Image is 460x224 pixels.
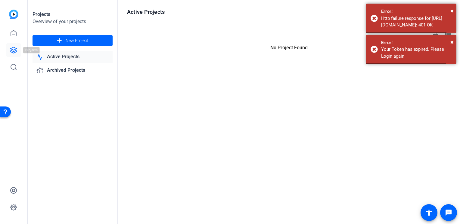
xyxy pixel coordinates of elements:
[381,15,452,29] div: Http failure response for https://capture.openreel.com/api/filters/project: 401 OK
[450,38,454,46] span: ×
[127,44,451,51] p: No Project Found
[445,209,452,216] mat-icon: message
[33,51,113,63] a: Active Projects
[450,7,454,14] span: ×
[381,8,452,15] div: Error!
[425,209,433,216] mat-icon: accessibility
[56,37,63,44] mat-icon: add
[450,38,454,47] button: Close
[381,39,452,46] div: Error!
[33,11,113,18] div: Projects
[9,10,18,19] img: blue-gradient.svg
[33,35,113,46] button: New Project
[381,46,452,59] div: Your Token has expired. Please Login again
[450,6,454,15] button: Close
[66,38,88,44] span: New Project
[23,47,42,54] div: Projects
[33,18,113,25] div: Overview of your projects
[33,64,113,77] a: Archived Projects
[127,8,165,16] h1: Active Projects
